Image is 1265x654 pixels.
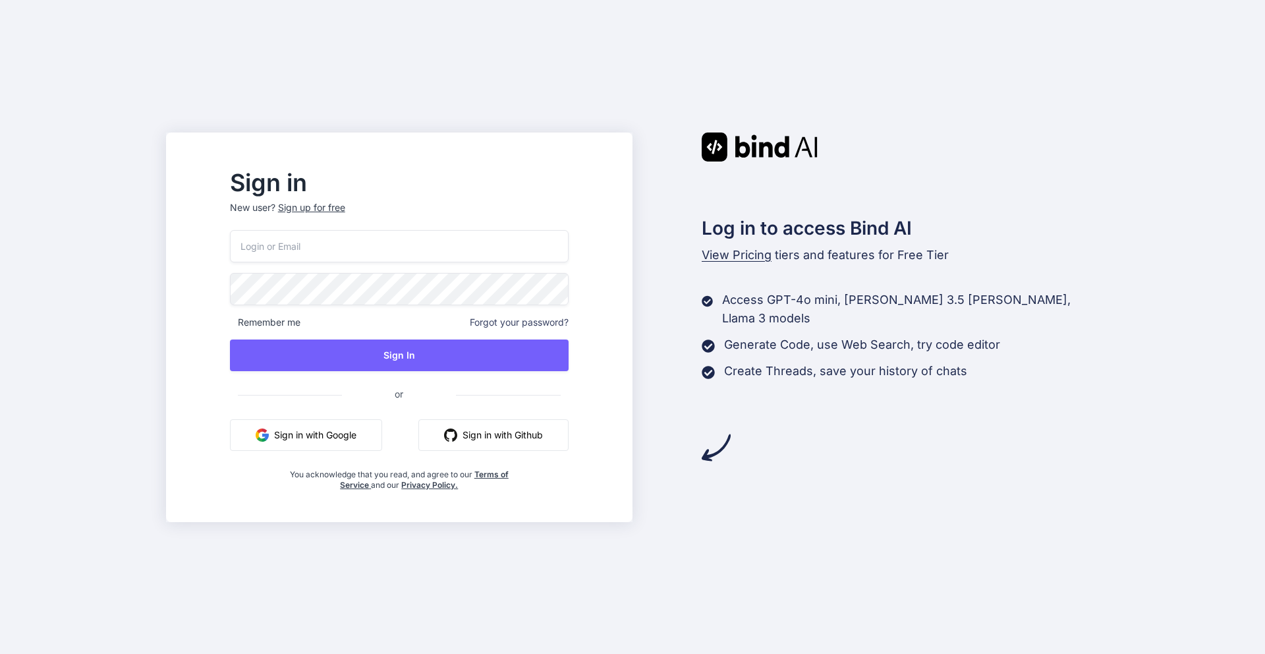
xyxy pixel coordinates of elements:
button: Sign in with Google [230,419,382,451]
a: Terms of Service [340,469,509,490]
button: Sign in with Github [418,419,569,451]
img: google [256,429,269,442]
span: Forgot your password? [470,316,569,329]
input: Login or Email [230,230,569,262]
p: Create Threads, save your history of chats [724,362,967,380]
img: arrow [702,433,731,462]
img: Bind AI logo [702,133,818,162]
div: Sign up for free [278,201,345,214]
h2: Log in to access Bind AI [702,214,1100,242]
div: You acknowledge that you read, and agree to our and our [286,461,512,490]
h2: Sign in [230,172,569,193]
span: or [342,378,456,410]
p: tiers and features for Free Tier [702,246,1100,264]
p: Generate Code, use Web Search, try code editor [724,336,1000,354]
p: New user? [230,201,569,230]
button: Sign In [230,340,569,371]
span: View Pricing [702,248,772,262]
p: Access GPT-4o mini, [PERSON_NAME] 3.5 [PERSON_NAME], Llama 3 models [722,291,1099,328]
span: Remember me [230,316,300,329]
a: Privacy Policy. [401,480,458,490]
img: github [444,429,457,442]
